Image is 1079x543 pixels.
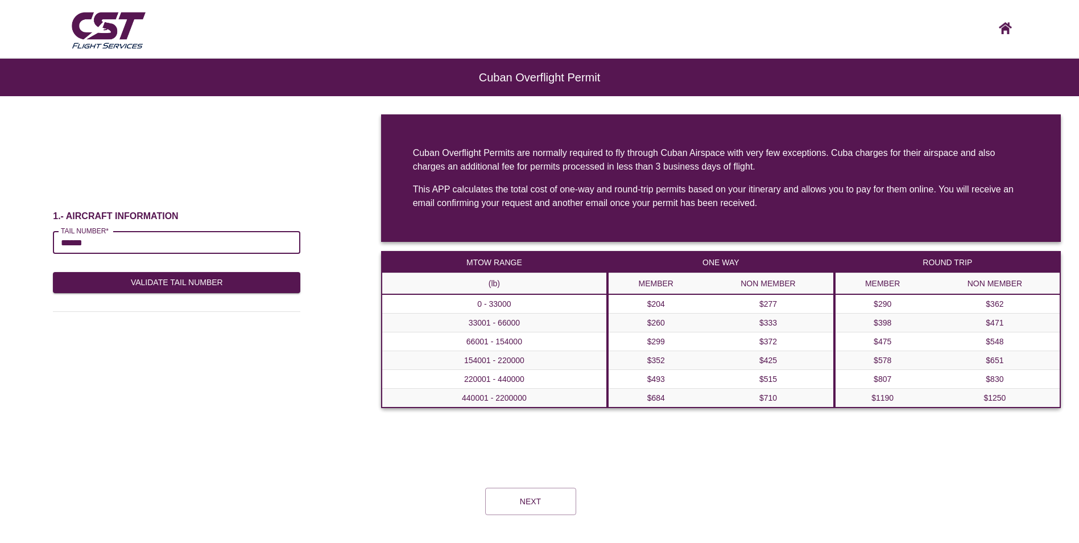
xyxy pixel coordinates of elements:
[413,146,1029,174] div: Cuban Overflight Permits are normally required to fly through Cuban Airspace with very few except...
[835,314,930,332] td: $398
[608,332,703,351] td: $299
[608,273,703,295] th: MEMBER
[608,351,703,370] td: $352
[930,332,1060,351] td: $548
[703,332,833,351] td: $372
[703,273,833,295] th: NON MEMBER
[608,370,703,389] td: $493
[930,273,1060,295] th: NON MEMBER
[382,252,607,273] th: MTOW RANGE
[607,251,834,408] table: a dense table
[382,351,607,370] th: 154001 - 220000
[46,77,1033,78] h6: Cuban Overflight Permit
[53,272,300,293] button: Validate Tail Number
[61,226,109,236] label: TAIL NUMBER*
[703,294,833,314] td: $277
[608,314,703,332] td: $260
[703,389,833,408] td: $710
[382,332,607,351] th: 66001 - 154000
[485,488,576,515] button: Next
[930,370,1060,389] td: $830
[608,294,703,314] td: $204
[382,314,607,332] th: 33001 - 66000
[413,183,1029,210] div: This APP calculates the total cost of one-way and round-trip permits based on your itinerary and ...
[53,211,300,222] h6: 1.- AIRCRAFT INFORMATION
[834,251,1061,408] table: a dense table
[930,351,1060,370] td: $651
[930,389,1060,408] td: $1250
[382,389,607,408] th: 440001 - 2200000
[703,351,833,370] td: $425
[382,294,607,314] th: 0 - 33000
[703,370,833,389] td: $515
[930,314,1060,332] td: $471
[382,370,607,389] th: 220001 - 440000
[608,389,703,408] td: $684
[835,273,930,295] th: MEMBER
[835,294,930,314] td: $290
[69,7,148,52] img: CST Flight Services logo
[382,273,607,295] th: (lb)
[835,370,930,389] td: $807
[835,332,930,351] td: $475
[381,251,607,408] table: a dense table
[703,314,833,332] td: $333
[930,294,1060,314] td: $362
[835,389,930,408] td: $1190
[835,351,930,370] td: $578
[835,252,1060,273] th: ROUND TRIP
[999,22,1012,34] img: CST logo, click here to go home screen
[608,252,833,273] th: ONE WAY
